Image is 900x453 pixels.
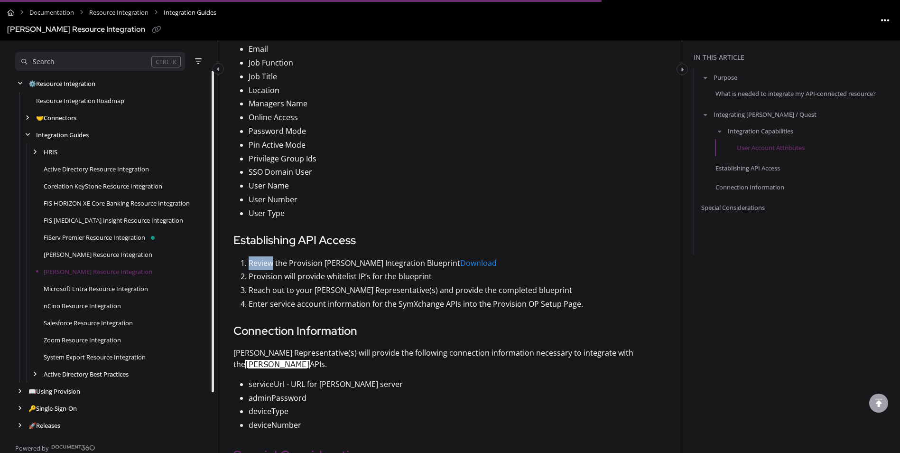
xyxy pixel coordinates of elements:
[714,73,737,82] a: Purpose
[249,179,667,193] p: User Name
[44,181,162,191] a: Corelation KeyStone Resource Integration
[245,360,310,368] span: [PERSON_NAME]
[28,387,80,396] a: Using Provision
[249,193,667,207] p: User Number
[249,377,667,391] p: serviceUrl - URL for [PERSON_NAME] server
[7,23,145,37] div: [PERSON_NAME] Resource Integration
[44,147,57,157] a: HRIS
[44,267,152,276] a: Jack Henry Symitar Resource Integration
[677,64,688,75] button: Category toggle
[44,198,190,208] a: FIS HORIZON XE Core Banking Resource Integration
[701,72,710,83] button: arrow
[51,445,95,451] img: Document360
[28,404,36,413] span: 🔑
[701,109,710,120] button: arrow
[44,216,183,225] a: FIS IBS Insight Resource Integration
[728,126,793,136] a: Integration Capabilities
[694,52,896,63] div: In this article
[44,250,152,259] a: Jack Henry SilverLake Resource Integration
[7,6,14,19] a: Home
[737,142,805,152] a: User Account Attributes
[28,387,36,396] span: 📖
[30,148,40,157] div: arrow
[233,347,667,370] p: [PERSON_NAME] Representative(s) will provide the following connection information necessary to in...
[249,165,667,179] p: SSO Domain User
[23,113,32,123] div: arrow
[701,203,765,212] a: Special Considerations
[36,113,44,122] span: 🤝
[249,97,667,111] p: Managers Name
[28,79,95,88] a: Resource Integration
[715,89,876,98] a: What is needed to integrate my API-connected resource?
[28,421,60,430] a: Releases
[714,110,816,119] a: Integrating [PERSON_NAME] / Quest
[460,258,497,268] a: Download
[28,404,77,413] a: Single-Sign-On
[149,22,164,38] button: Copy link of
[44,233,145,242] a: FiServ Premier Resource Integration
[44,164,149,174] a: Active Directory Resource Integration
[249,297,667,311] p: Enter service account information for the SymXchange APIs into the Provision OP Setup Page.
[164,6,216,19] span: Integration Guides
[249,56,667,70] p: Job Function
[715,126,724,136] button: arrow
[715,182,784,192] a: Connection Information
[249,124,667,138] p: Password Mode
[89,6,148,19] a: Resource Integration
[193,56,204,67] button: Filter
[249,391,667,405] p: adminPassword
[213,63,224,75] button: Category toggle
[249,418,667,432] p: deviceNumber
[44,284,148,293] a: Microsoft Entra Resource Integration
[233,232,667,249] h3: Establishing API Access
[30,370,40,379] div: arrow
[249,207,667,220] p: User Type
[15,442,95,453] a: Powered by Document360 - opens in a new tab
[249,270,667,283] p: Provision will provide whitelist IP’s for the blueprint
[29,6,74,19] a: Documentation
[33,57,55,67] div: Search
[15,387,25,396] div: arrow
[233,322,667,340] h3: Connection Information
[249,138,667,152] p: Pin Active Mode
[36,130,89,140] a: Integration Guides
[878,12,893,28] button: Article more options
[249,84,667,97] p: Location
[15,444,49,453] span: Powered by
[15,52,185,71] button: Search
[249,405,667,418] p: deviceType
[44,301,121,311] a: nCino Resource Integration
[36,113,76,123] a: Connectors
[249,152,667,166] p: Privilege Group Ids
[44,352,146,362] a: System Export Resource Integration
[151,56,181,67] div: CTRL+K
[869,394,888,413] div: scroll to top
[28,79,36,88] span: ⚙️
[44,335,121,345] a: Zoom Resource Integration
[249,42,667,56] p: Email
[44,369,129,379] a: Active Directory Best Practices
[15,79,25,88] div: arrow
[36,96,124,105] a: Resource Integration Roadmap
[249,256,667,270] p: Review the Provision [PERSON_NAME] Integration Blueprint
[15,421,25,430] div: arrow
[15,404,25,413] div: arrow
[715,163,780,172] a: Establishing API Access
[249,70,667,84] p: Job Title
[249,111,667,124] p: Online Access
[23,131,32,140] div: arrow
[28,421,36,430] span: 🚀
[44,318,133,328] a: Salesforce Resource Integration
[249,283,667,297] p: Reach out to your [PERSON_NAME] Representative(s) and provide the completed blueprint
